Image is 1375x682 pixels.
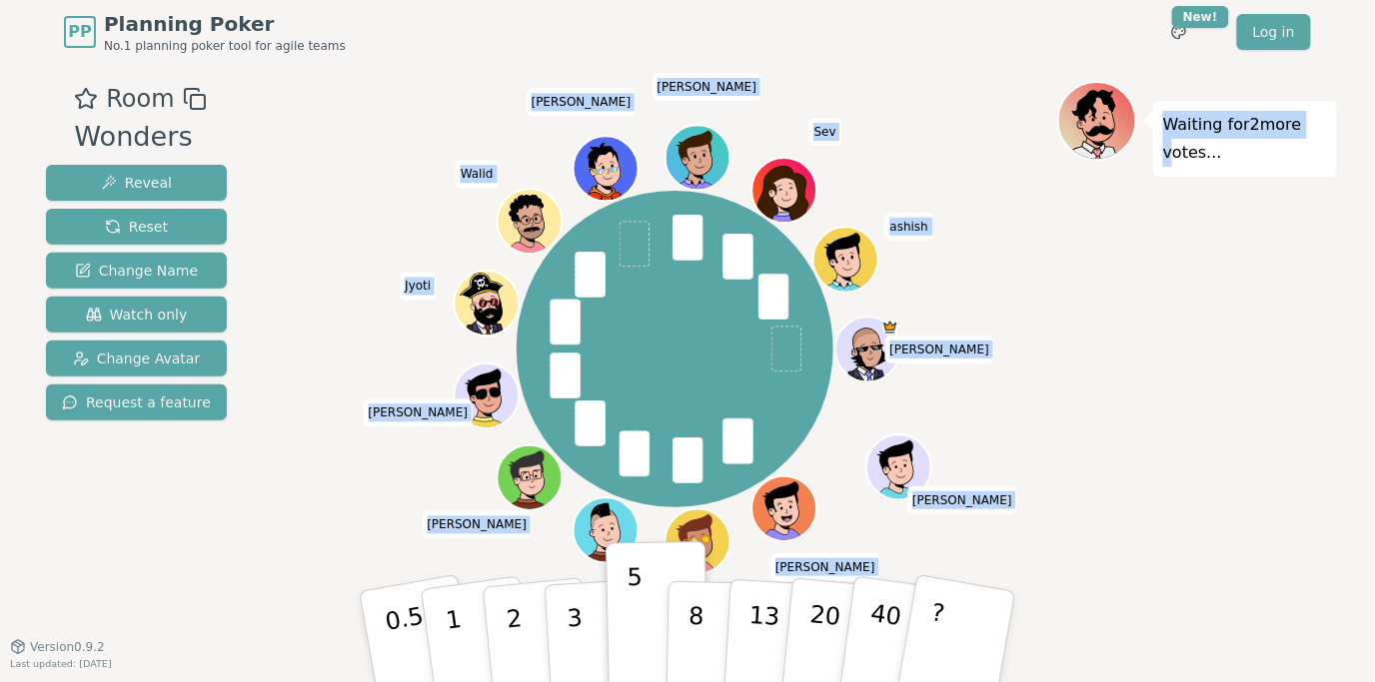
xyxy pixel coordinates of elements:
[74,81,98,117] button: Add as favourite
[576,499,637,560] button: Click to change your avatar
[46,341,227,376] button: Change Avatar
[770,553,880,581] span: Click to change your name
[75,261,198,281] span: Change Name
[62,392,211,412] span: Request a feature
[809,118,841,146] span: Click to change your name
[101,173,172,193] span: Reveal
[1172,6,1229,28] div: New!
[363,398,473,426] span: Click to change your name
[628,563,645,671] p: 5
[73,348,201,368] span: Change Avatar
[104,10,346,38] span: Planning Poker
[1237,14,1311,50] a: Log in
[46,253,227,289] button: Change Name
[106,81,174,117] span: Room
[456,160,499,188] span: Click to change your name
[68,20,91,44] span: PP
[74,117,206,158] div: Wonders
[422,510,532,538] span: Click to change your name
[46,384,227,420] button: Request a feature
[10,639,105,655] button: Version0.9.2
[46,165,227,201] button: Reveal
[105,217,168,237] span: Reset
[1161,14,1197,50] button: New!
[653,73,762,101] span: Click to change your name
[884,336,994,363] span: Click to change your name
[527,88,637,116] span: Click to change your name
[10,658,112,669] span: Last updated: [DATE]
[46,297,227,333] button: Watch only
[885,212,933,240] span: Click to change your name
[64,10,346,54] a: PPPlanning PokerNo.1 planning poker tool for agile teams
[104,38,346,54] span: No.1 planning poker tool for agile teams
[46,209,227,245] button: Reset
[882,319,898,335] span: Jay is the host
[30,639,105,655] span: Version 0.9.2
[400,272,436,300] span: Click to change your name
[1163,111,1327,167] p: Waiting for 2 more votes...
[86,305,188,325] span: Watch only
[907,486,1017,514] span: Click to change your name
